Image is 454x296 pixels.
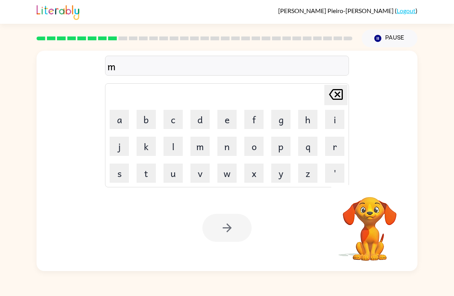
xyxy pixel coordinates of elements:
[137,137,156,156] button: k
[217,164,237,183] button: w
[244,164,264,183] button: x
[190,164,210,183] button: v
[325,110,344,129] button: i
[110,110,129,129] button: a
[325,137,344,156] button: r
[271,164,290,183] button: y
[244,137,264,156] button: o
[137,110,156,129] button: b
[164,110,183,129] button: c
[107,58,347,74] div: m
[271,110,290,129] button: g
[217,110,237,129] button: e
[37,3,79,20] img: Literably
[271,137,290,156] button: p
[298,110,317,129] button: h
[325,164,344,183] button: '
[298,164,317,183] button: z
[278,7,417,14] div: ( )
[110,137,129,156] button: j
[217,137,237,156] button: n
[164,137,183,156] button: l
[397,7,416,14] a: Logout
[278,7,395,14] span: [PERSON_NAME] Pieiro-[PERSON_NAME]
[110,164,129,183] button: s
[137,164,156,183] button: t
[190,137,210,156] button: m
[331,185,408,262] video: Your browser must support playing .mp4 files to use Literably. Please try using another browser.
[190,110,210,129] button: d
[244,110,264,129] button: f
[164,164,183,183] button: u
[362,30,417,47] button: Pause
[298,137,317,156] button: q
